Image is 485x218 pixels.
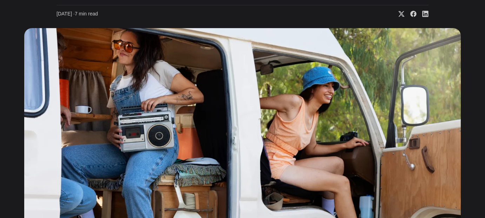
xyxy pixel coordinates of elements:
[405,11,417,18] a: Share on Facebook
[417,11,428,18] a: Share on Linkedin
[393,11,405,18] a: Share on X
[57,11,75,16] span: [DATE] ∙
[57,11,98,18] time: 7 min read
